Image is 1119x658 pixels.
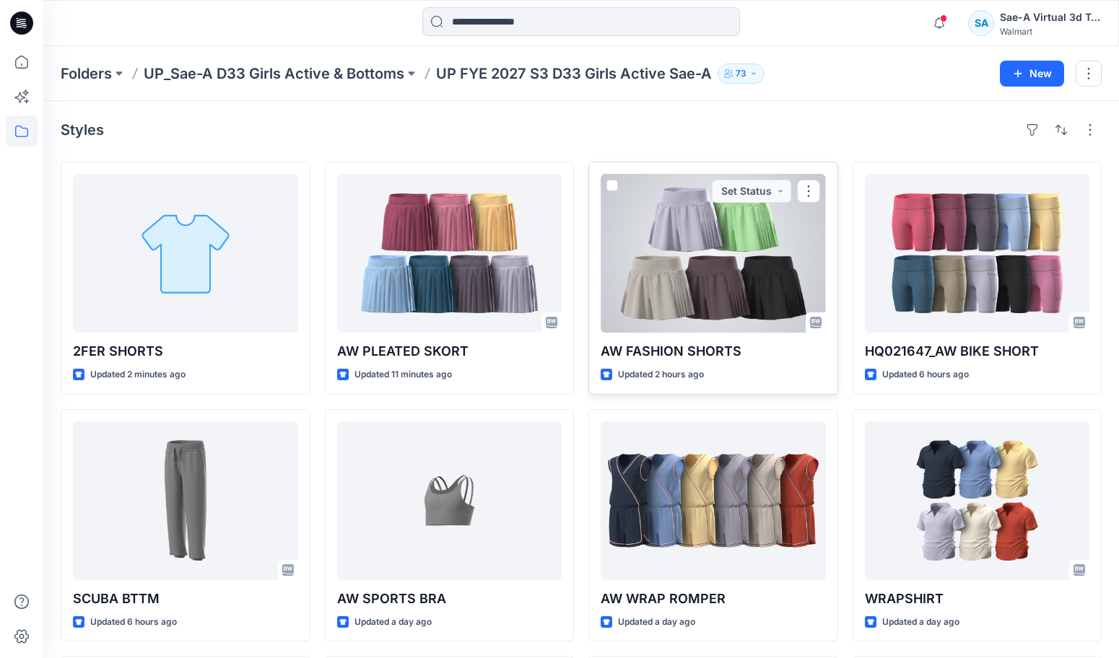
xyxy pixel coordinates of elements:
[90,367,186,382] p: Updated 2 minutes ago
[618,615,695,630] p: Updated a day ago
[354,367,452,382] p: Updated 11 minutes ago
[968,10,994,36] div: SA
[718,63,765,84] button: 73
[337,341,562,361] p: AW PLEATED SKORT
[337,589,562,609] p: AW SPORTS BRA
[1000,61,1064,87] button: New
[61,63,112,84] a: Folders
[73,174,298,333] a: 2FER SHORTS
[882,367,969,382] p: Updated 6 hours ago
[865,341,1090,361] p: HQ021647_AW BIKE SHORT
[61,121,104,139] h4: Styles
[601,589,826,609] p: AW WRAP ROMPER
[1000,9,1101,26] div: Sae-A Virtual 3d Team
[865,421,1090,580] a: WRAPSHIRT
[601,341,826,361] p: AW FASHION SHORTS
[354,615,432,630] p: Updated a day ago
[73,589,298,609] p: SCUBA BTTM
[73,421,298,580] a: SCUBA BTTM
[144,63,404,84] a: UP_Sae-A D33 Girls Active & Bottoms
[90,615,177,630] p: Updated 6 hours ago
[736,66,746,82] p: 73
[337,421,562,580] a: AW SPORTS BRA
[882,615,959,630] p: Updated a day ago
[436,63,712,84] p: UP FYE 2027 S3 D33 Girls Active Sae-A
[865,589,1090,609] p: WRAPSHIRT
[618,367,704,382] p: Updated 2 hours ago
[601,421,826,580] a: AW WRAP ROMPER
[337,174,562,333] a: AW PLEATED SKORT
[601,174,826,333] a: AW FASHION SHORTS
[73,341,298,361] p: 2FER SHORTS
[865,174,1090,333] a: HQ021647_AW BIKE SHORT
[1000,26,1101,37] div: Walmart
